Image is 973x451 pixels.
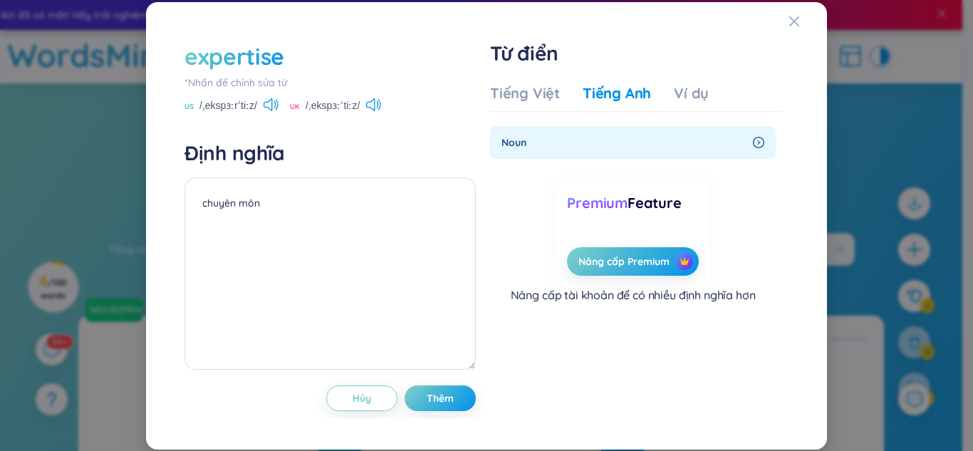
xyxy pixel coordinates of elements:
[184,140,476,166] h4: Định nghĩa
[789,2,827,41] button: Close
[184,41,284,72] div: expertise
[567,194,628,212] span: Premium
[511,287,756,303] p: Nâng cấp tài khoản để có nhiều định nghĩa hơn
[306,98,360,113] span: /ˌekspɜːˈtiːz/
[353,391,371,405] span: Hủy
[490,83,560,103] div: Tiếng Việt
[290,101,300,113] span: UK
[501,135,747,150] span: noun
[427,391,454,405] span: Thêm
[674,83,709,103] div: Ví dụ
[583,83,651,103] div: Tiếng Anh
[184,101,194,113] span: US
[199,98,257,113] span: /ˌekspɜːrˈtiːz/
[184,177,476,370] textarea: chuyên môn
[184,75,476,90] div: *Nhấn để chỉnh sửa từ
[490,41,781,66] h1: Từ điển
[680,256,690,266] img: crown icon
[753,137,764,148] span: right-circle
[567,193,698,213] div: Feature
[578,254,670,269] span: Nâng cấp Premium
